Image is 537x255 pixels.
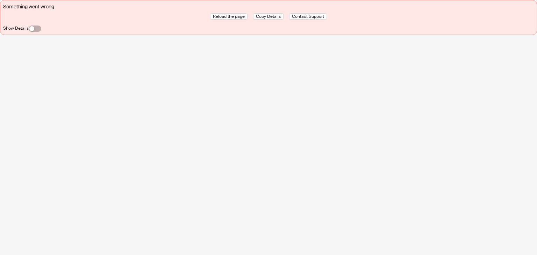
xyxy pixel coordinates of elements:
[292,14,324,19] span: Contact Support
[3,25,29,31] label: Show Details
[210,13,248,20] button: Reload the page
[289,13,327,20] button: Contact Support
[253,13,284,20] button: Copy Details
[3,3,534,10] div: Something went wrong
[213,14,245,19] span: Reload the page
[256,14,281,19] span: Copy Details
